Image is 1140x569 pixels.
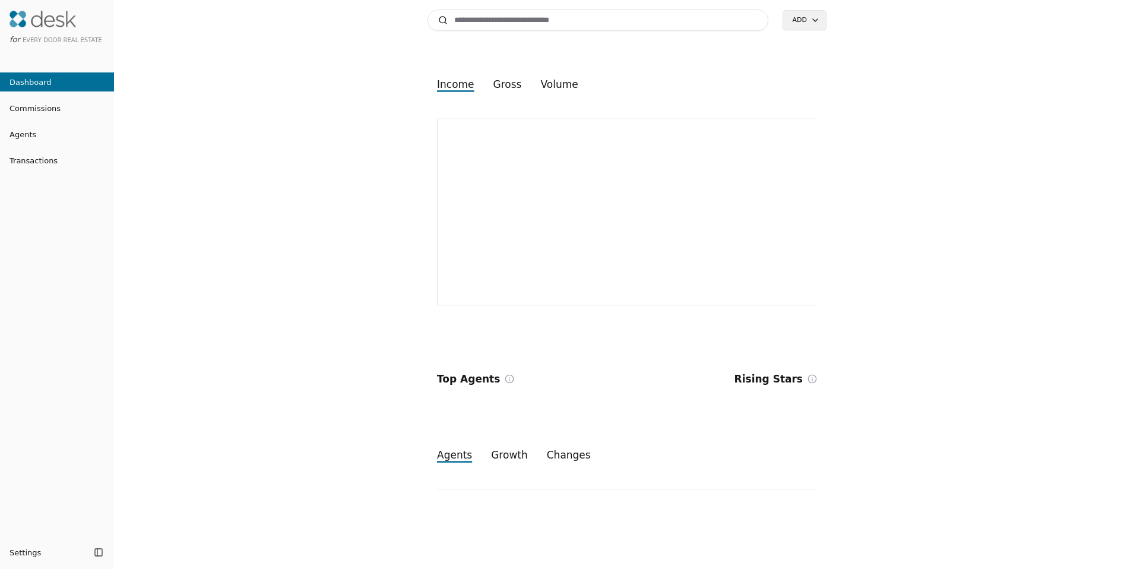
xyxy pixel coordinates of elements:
[537,444,600,466] button: changes
[5,543,90,562] button: Settings
[9,546,41,559] span: Settings
[9,11,76,27] img: Desk
[23,37,102,43] span: Every Door Real Estate
[484,74,531,95] button: gross
[9,35,20,44] span: for
[427,444,482,466] button: agents
[734,371,803,387] h2: Rising Stars
[783,10,826,30] button: Add
[482,444,537,466] button: growth
[437,371,500,387] h2: Top Agents
[427,74,484,95] button: income
[531,74,587,95] button: volume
